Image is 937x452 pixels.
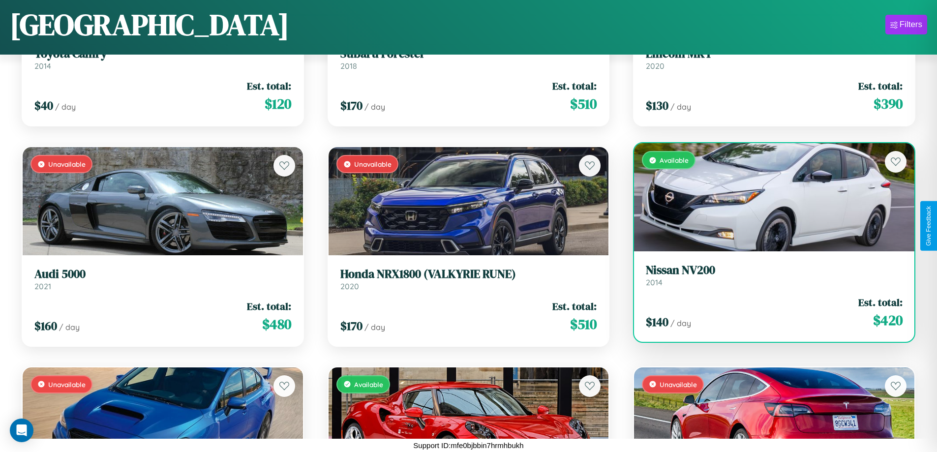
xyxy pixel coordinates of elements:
[340,281,359,291] span: 2020
[660,380,697,389] span: Unavailable
[858,295,903,309] span: Est. total:
[670,318,691,328] span: / day
[670,102,691,112] span: / day
[34,61,51,71] span: 2014
[340,267,597,291] a: Honda NRX1800 (VALKYRIE RUNE)2020
[34,318,57,334] span: $ 160
[660,156,689,164] span: Available
[874,94,903,114] span: $ 390
[340,267,597,281] h3: Honda NRX1800 (VALKYRIE RUNE)
[646,263,903,277] h3: Nissan NV200
[10,4,289,45] h1: [GEOGRAPHIC_DATA]
[265,94,291,114] span: $ 120
[48,160,86,168] span: Unavailable
[570,314,597,334] span: $ 510
[262,314,291,334] span: $ 480
[570,94,597,114] span: $ 510
[552,79,597,93] span: Est. total:
[34,97,53,114] span: $ 40
[873,310,903,330] span: $ 420
[340,61,357,71] span: 2018
[413,439,523,452] p: Support ID: mfe0bjbbin7hrmhbukh
[340,318,363,334] span: $ 170
[646,97,668,114] span: $ 130
[925,206,932,246] div: Give Feedback
[340,97,363,114] span: $ 170
[900,20,922,30] div: Filters
[646,277,663,287] span: 2014
[354,160,392,168] span: Unavailable
[646,314,668,330] span: $ 140
[10,419,33,442] div: Open Intercom Messenger
[34,47,291,71] a: Toyota Camry2014
[247,79,291,93] span: Est. total:
[364,322,385,332] span: / day
[354,380,383,389] span: Available
[552,299,597,313] span: Est. total:
[59,322,80,332] span: / day
[55,102,76,112] span: / day
[34,281,51,291] span: 2021
[34,267,291,281] h3: Audi 5000
[247,299,291,313] span: Est. total:
[34,267,291,291] a: Audi 50002021
[646,47,903,71] a: Lincoln MKT2020
[48,380,86,389] span: Unavailable
[364,102,385,112] span: / day
[340,47,597,71] a: Subaru Forester2018
[885,15,927,34] button: Filters
[646,61,665,71] span: 2020
[646,263,903,287] a: Nissan NV2002014
[858,79,903,93] span: Est. total:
